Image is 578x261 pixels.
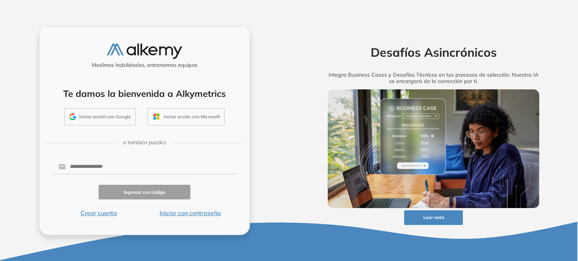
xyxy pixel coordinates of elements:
[316,72,551,84] h5: Integra Business Cases y Desafíos Técnicos en tus procesos de selección. Nuestra IA se encargará ...
[328,89,539,208] img: img-more-info
[107,44,182,59] img: logo-alkemy
[316,45,551,59] h2: Desafíos Asincrónicos
[64,108,136,125] button: Iniciar sesión con Google
[144,208,236,217] button: Iniciar con contraseña
[404,210,463,225] button: Leer nota
[123,139,166,146] span: o también puedes
[49,88,240,99] h4: Te damos la bienvenida a Alkymetrics
[147,108,225,125] button: Iniciar sesión con Microsoft
[99,185,190,199] button: Ingresar con código
[69,113,76,120] img: GMAIL_ICON
[53,208,144,217] button: Crear cuenta
[43,62,246,68] h5: Medimos habilidades, entrenamos equipos
[152,112,161,121] img: OUTLOOK_ICON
